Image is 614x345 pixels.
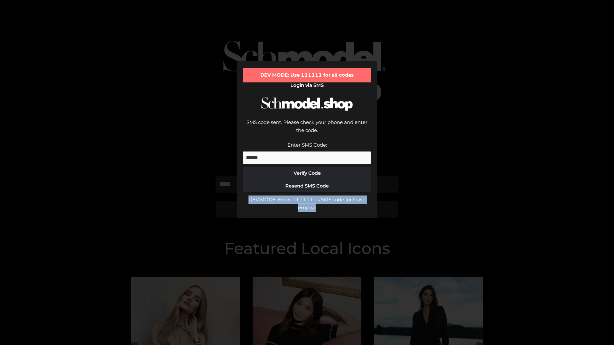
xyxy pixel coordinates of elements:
button: Verify Code [243,167,371,180]
label: Enter SMS Code: [287,142,327,148]
h2: Login via SMS [243,82,371,88]
button: Resend SMS Code [243,180,371,192]
div: DEV MODE: Use 111111 for all codes [243,68,371,82]
div: DEV MODE: Enter 111111 as SMS code (or leave empty). [243,195,371,212]
div: SMS code sent. Please check your phone and enter the code. [243,118,371,141]
img: Schmodel Logo [259,91,355,117]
